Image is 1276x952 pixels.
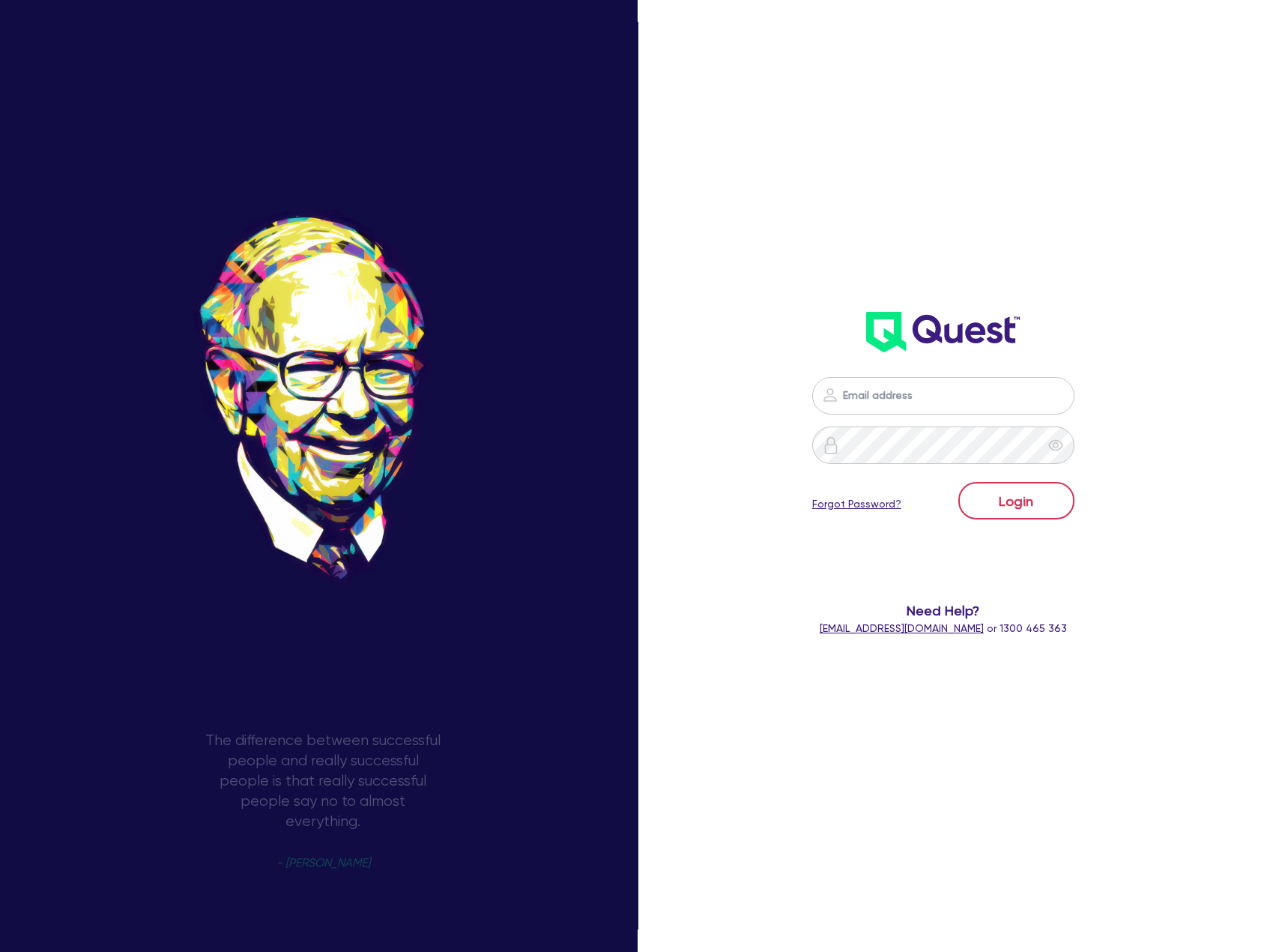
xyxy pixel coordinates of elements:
[812,377,1074,415] input: Email address
[866,312,1020,352] img: wH2k97JdezQIQAAAABJRU5ErkJggg==
[775,600,1111,621] span: Need Help?
[821,386,839,404] img: icon-password
[276,858,370,869] span: - [PERSON_NAME]
[958,482,1074,519] button: Login
[812,496,901,512] a: Forgot Password?
[1048,438,1063,453] span: eye
[820,622,984,634] a: [EMAIL_ADDRESS][DOMAIN_NAME]
[822,436,840,454] img: icon-password
[820,622,1067,634] span: or 1300 465 363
